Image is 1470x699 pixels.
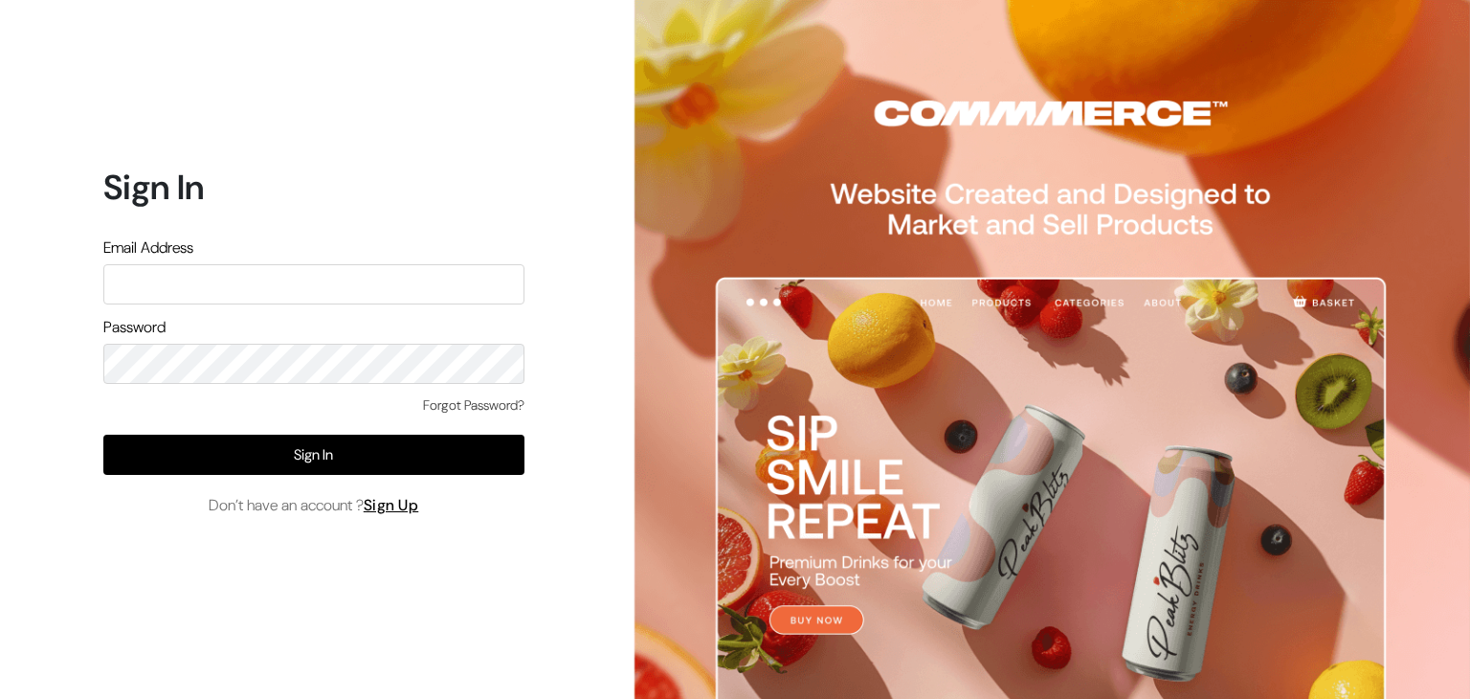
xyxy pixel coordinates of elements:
[103,435,524,475] button: Sign In
[103,167,524,208] h1: Sign In
[364,495,419,515] a: Sign Up
[103,237,193,259] label: Email Address
[103,316,166,339] label: Password
[423,395,524,416] a: Forgot Password?
[209,494,419,517] span: Don’t have an account ?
